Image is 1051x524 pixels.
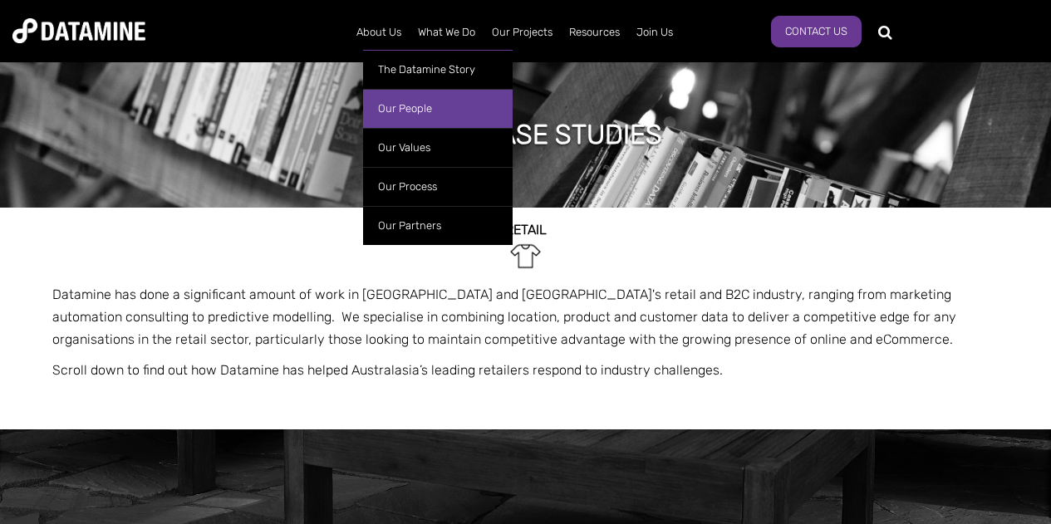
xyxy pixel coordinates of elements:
[507,238,544,275] img: Retail-1
[390,116,662,153] h1: retail case studies
[348,11,410,54] a: About Us
[771,16,862,47] a: Contact Us
[52,359,999,381] p: Scroll down to find out how Datamine has helped Australasia’s leading retailers respond to indust...
[363,128,513,167] a: Our Values
[628,11,681,54] a: Join Us
[363,167,513,206] a: Our Process
[12,18,145,43] img: Datamine
[363,89,513,128] a: Our People
[52,286,956,347] span: Datamine has done a significant amount of work in [GEOGRAPHIC_DATA] and [GEOGRAPHIC_DATA]'s retai...
[52,223,999,238] h2: RETAIL
[363,206,513,245] a: Our Partners
[410,11,484,54] a: What We Do
[484,11,561,54] a: Our Projects
[363,50,513,89] a: The Datamine Story
[561,11,628,54] a: Resources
